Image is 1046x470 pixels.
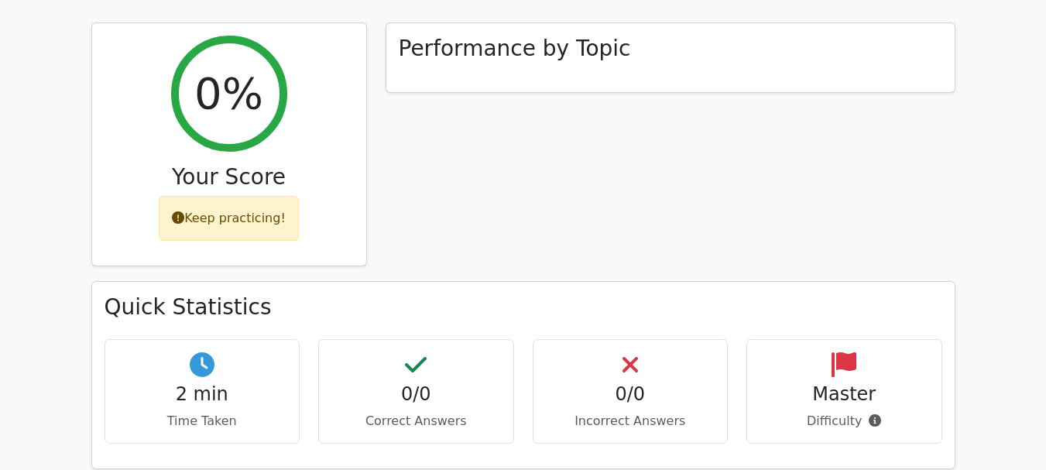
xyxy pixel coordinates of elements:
p: Correct Answers [331,412,501,431]
p: Incorrect Answers [546,412,715,431]
div: Keep practicing! [159,196,299,241]
p: Difficulty [760,412,929,431]
h3: Performance by Topic [399,36,631,62]
h2: 0% [194,67,263,119]
p: Time Taken [118,412,287,431]
h4: 2 min [118,383,287,406]
h4: Master [760,383,929,406]
h4: 0/0 [331,383,501,406]
h3: Your Score [105,164,354,190]
h4: 0/0 [546,383,715,406]
h3: Quick Statistics [105,294,942,321]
